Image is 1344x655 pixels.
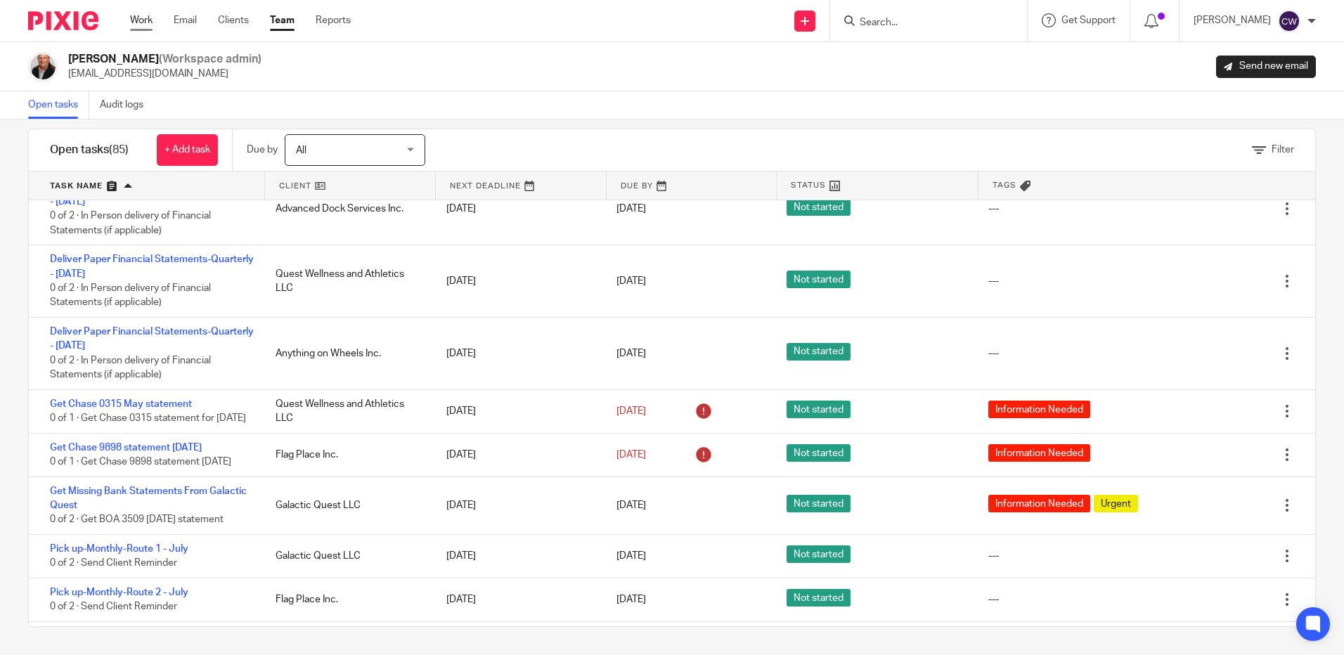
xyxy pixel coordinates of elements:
a: Get Chase 0315 May statement [50,399,192,409]
span: Not started [787,271,851,288]
span: 0 of 2 · In Person delivery of Financial Statements (if applicable) [50,211,211,235]
span: 0 of 2 · Send Client Reminder [50,602,177,611]
span: (Workspace admin) [159,53,261,65]
h1: Open tasks [50,143,129,157]
span: 0 of 1 · Get Chase 0315 statement for [DATE] [50,413,246,423]
span: 0 of 1 · Get Chase 9898 statement [DATE] [50,457,231,467]
div: --- [988,549,999,563]
div: --- [988,202,999,216]
a: Pick up-Monthly-Route 2 - July [50,588,188,597]
span: Information Needed [988,495,1090,512]
span: (85) [109,144,129,155]
span: Status [791,179,826,191]
span: Not started [787,198,851,216]
span: Not started [787,401,851,418]
a: Audit logs [100,91,154,119]
div: [DATE] [432,267,602,295]
span: [DATE] [616,450,646,460]
a: Reports [316,13,351,27]
div: --- [988,346,999,361]
span: [DATE] [616,551,646,561]
span: Not started [787,545,851,563]
div: Advanced Dock Services Inc. [261,195,432,223]
span: Tags [993,179,1016,191]
a: Pick up-Monthly-Route 1 - July [50,544,188,554]
a: Clients [218,13,249,27]
span: Information Needed [988,401,1090,418]
div: Quest Wellness and Athletics LLC [261,390,432,433]
div: --- [988,592,999,607]
span: 0 of 2 · Get BOA 3509 [DATE] statement [50,515,224,525]
span: All [296,145,306,155]
a: + Add task [157,134,218,166]
div: Flag Place Inc. [261,441,432,469]
span: [DATE] [616,595,646,604]
a: Deliver Paper Financial Statements-Quarterly - [DATE] [50,183,254,207]
div: [DATE] [432,397,602,425]
span: [DATE] [616,406,646,416]
span: [DATE] [616,276,646,286]
a: Deliver Paper Financial Statements-Quarterly - [DATE] [50,327,254,351]
span: Not started [787,589,851,607]
a: Email [174,13,197,27]
input: Search [858,17,985,30]
a: Work [130,13,153,27]
p: Due by [247,143,278,157]
span: Not started [787,444,851,462]
a: Get Chase 9898 statement [DATE] [50,443,202,453]
img: Mark_107.jpg [28,52,58,82]
div: Flag Place Inc. [261,585,432,614]
div: [DATE] [432,542,602,570]
span: 0 of 2 · In Person delivery of Financial Statements (if applicable) [50,283,211,308]
span: [DATE] [616,349,646,358]
span: 0 of 2 · In Person delivery of Financial Statements (if applicable) [50,356,211,380]
a: Team [270,13,295,27]
span: [DATE] [616,500,646,510]
div: [DATE] [432,195,602,223]
span: Urgent [1094,495,1138,512]
span: Filter [1272,145,1294,155]
a: Open tasks [28,91,89,119]
img: Pixie [28,11,98,30]
div: Anything on Wheels Inc. [261,339,432,368]
img: svg%3E [1278,10,1300,32]
a: Deliver Paper Financial Statements-Quarterly - [DATE] [50,254,254,278]
div: [DATE] [432,441,602,469]
span: Get Support [1061,15,1116,25]
span: Not started [787,495,851,512]
p: [EMAIL_ADDRESS][DOMAIN_NAME] [68,67,261,81]
div: [DATE] [432,585,602,614]
a: Get Missing Bank Statements From Galactic Quest [50,486,247,510]
div: Galactic Quest LLC [261,542,432,570]
div: Quest Wellness and Athletics LLC [261,260,432,303]
div: Galactic Quest LLC [261,491,432,519]
span: Information Needed [988,444,1090,462]
p: [PERSON_NAME] [1194,13,1271,27]
div: [DATE] [432,339,602,368]
span: Not started [787,343,851,361]
span: 0 of 2 · Send Client Reminder [50,558,177,568]
div: --- [988,274,999,288]
span: [DATE] [616,204,646,214]
div: [DATE] [432,491,602,519]
h2: [PERSON_NAME] [68,52,261,67]
a: Send new email [1216,56,1316,78]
